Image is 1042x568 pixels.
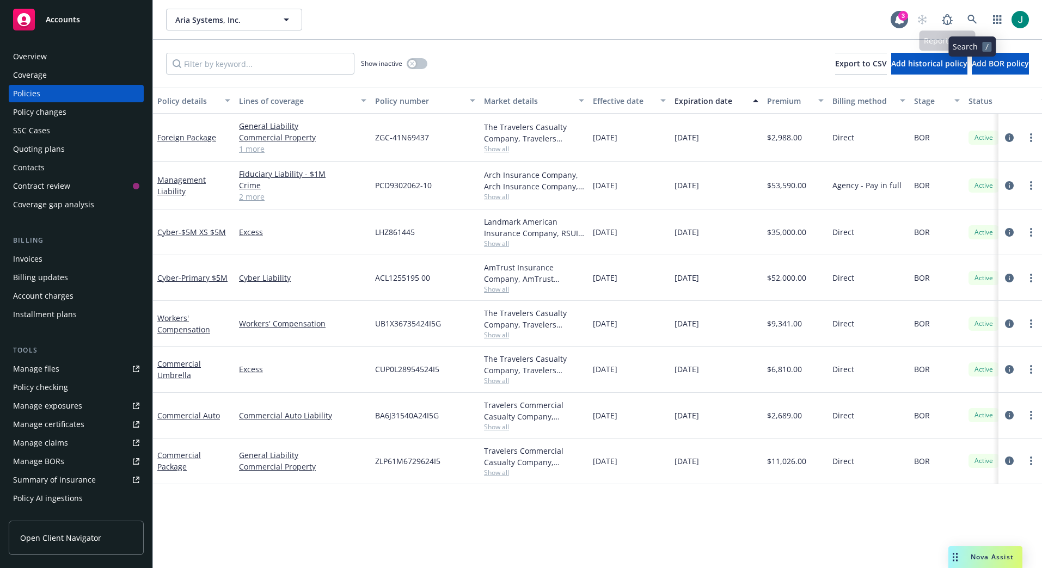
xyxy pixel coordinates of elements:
[767,410,802,421] span: $2,689.00
[484,285,584,294] span: Show all
[480,88,589,114] button: Market details
[13,159,45,176] div: Contacts
[375,363,439,375] span: CUP0L28954524I5
[157,450,201,472] a: Commercial Package
[9,66,144,84] a: Coverage
[675,363,699,375] span: [DATE]
[375,455,440,467] span: ZLP61M6729624I5
[13,48,47,65] div: Overview
[832,95,893,107] div: Billing method
[9,379,144,396] a: Policy checking
[767,95,812,107] div: Premium
[13,140,65,158] div: Quoting plans
[835,58,887,69] span: Export to CSV
[593,95,654,107] div: Effective date
[1003,454,1016,467] a: circleInformation
[9,250,144,268] a: Invoices
[675,410,699,421] span: [DATE]
[13,122,50,139] div: SSC Cases
[20,532,101,544] span: Open Client Navigator
[9,434,144,452] a: Manage claims
[9,269,144,286] a: Billing updates
[936,9,958,30] a: Report a Bug
[1025,131,1038,144] a: more
[239,410,366,421] a: Commercial Auto Liability
[675,318,699,329] span: [DATE]
[179,227,226,237] span: - $5M XS $5M
[239,226,366,238] a: Excess
[375,132,429,143] span: ZGC-41N69437
[972,58,1029,69] span: Add BOR policy
[375,95,463,107] div: Policy number
[973,319,995,329] span: Active
[973,410,995,420] span: Active
[13,434,68,452] div: Manage claims
[484,468,584,477] span: Show all
[9,159,144,176] a: Contacts
[767,180,806,191] span: $53,590.00
[973,273,995,283] span: Active
[13,287,73,305] div: Account charges
[675,455,699,467] span: [DATE]
[971,552,1014,561] span: Nova Assist
[675,132,699,143] span: [DATE]
[973,133,995,143] span: Active
[763,88,828,114] button: Premium
[914,318,930,329] span: BOR
[828,88,910,114] button: Billing method
[484,239,584,248] span: Show all
[832,363,854,375] span: Direct
[1003,363,1016,376] a: circleInformation
[239,461,366,472] a: Commercial Property
[13,416,84,433] div: Manage certificates
[891,53,967,75] button: Add historical policy
[9,453,144,470] a: Manage BORs
[986,9,1008,30] a: Switch app
[1003,409,1016,422] a: circleInformation
[13,379,68,396] div: Policy checking
[157,132,216,143] a: Foreign Package
[767,363,802,375] span: $6,810.00
[832,132,854,143] span: Direct
[375,226,415,238] span: LHZ861445
[9,140,144,158] a: Quoting plans
[9,360,144,378] a: Manage files
[239,449,366,461] a: General Liability
[832,318,854,329] span: Direct
[593,410,617,421] span: [DATE]
[9,345,144,356] div: Tools
[157,313,210,335] a: Workers' Compensation
[1003,226,1016,239] a: circleInformation
[593,272,617,283] span: [DATE]
[9,4,144,35] a: Accounts
[13,360,59,378] div: Manage files
[948,546,962,568] div: Drag to move
[767,272,806,283] span: $52,000.00
[375,272,430,283] span: ACL1255195 00
[375,318,441,329] span: UB1X36735424I5G
[484,192,584,201] span: Show all
[832,272,854,283] span: Direct
[484,422,584,431] span: Show all
[484,330,584,339] span: Show all
[157,359,201,380] a: Commercial Umbrella
[157,410,220,421] a: Commercial Auto
[914,363,930,375] span: BOR
[1025,409,1038,422] a: more
[593,318,617,329] span: [DATE]
[9,85,144,102] a: Policies
[767,455,806,467] span: $11,026.00
[484,376,584,385] span: Show all
[914,95,948,107] div: Stage
[910,88,964,114] button: Stage
[46,15,80,24] span: Accounts
[832,226,854,238] span: Direct
[484,144,584,153] span: Show all
[484,262,584,285] div: AmTrust Insurance Company, AmTrust Financial Services, RT Specialty Insurance Services, LLC (RSG ...
[13,269,68,286] div: Billing updates
[9,287,144,305] a: Account charges
[484,399,584,422] div: Travelers Commercial Casualty Company, Travelers Insurance
[153,88,235,114] button: Policy details
[593,226,617,238] span: [DATE]
[835,53,887,75] button: Export to CSV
